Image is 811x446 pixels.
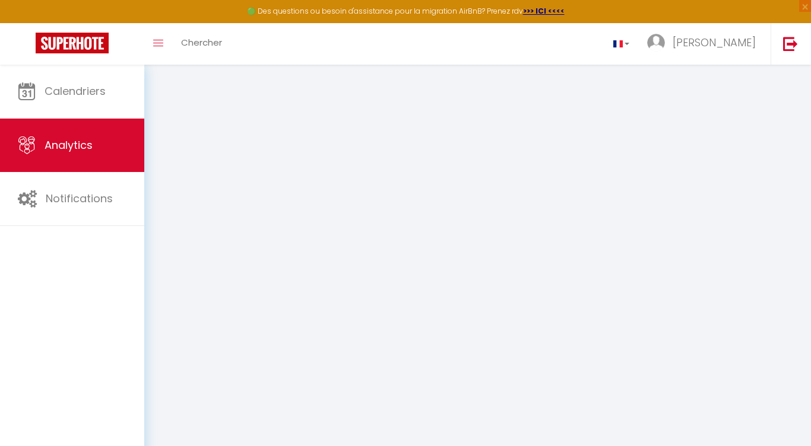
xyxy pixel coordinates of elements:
img: logout [783,36,798,51]
img: ... [647,34,665,52]
a: ... [PERSON_NAME] [638,23,771,65]
span: Notifications [46,191,113,206]
span: [PERSON_NAME] [673,35,756,50]
a: >>> ICI <<<< [523,6,565,16]
span: Chercher [181,36,222,49]
img: Super Booking [36,33,109,53]
span: Analytics [45,138,93,152]
span: Calendriers [45,84,106,98]
a: Chercher [172,23,231,65]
